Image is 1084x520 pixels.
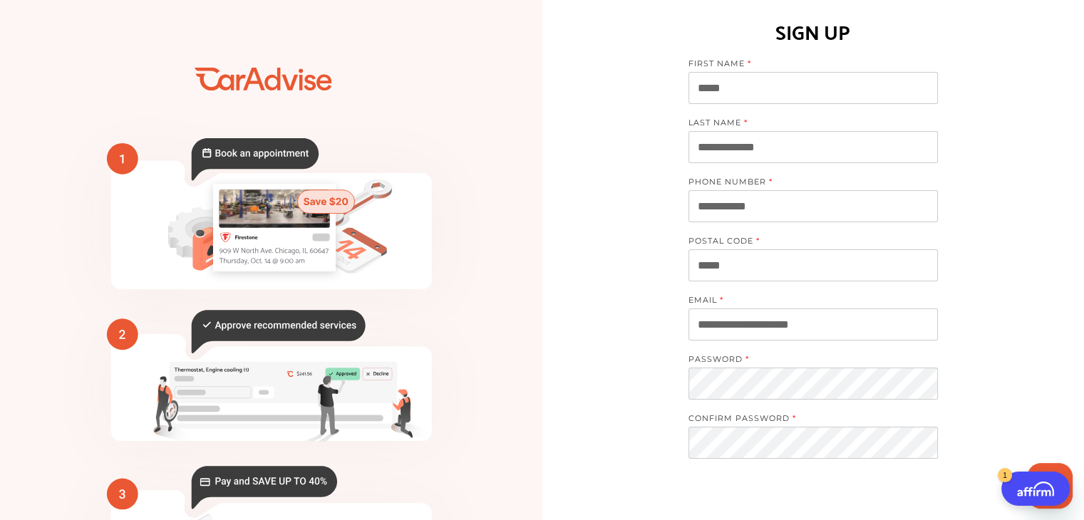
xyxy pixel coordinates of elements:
label: CONFIRM PASSWORD [688,413,924,427]
label: PASSWORD [688,354,924,368]
iframe: Button to launch messaging window [1027,463,1073,509]
label: PHONE NUMBER [688,177,924,190]
label: POSTAL CODE [688,236,924,249]
label: LAST NAME [688,118,924,131]
h1: SIGN UP [775,14,850,48]
label: EMAIL [688,295,924,308]
label: FIRST NAME [688,58,924,72]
